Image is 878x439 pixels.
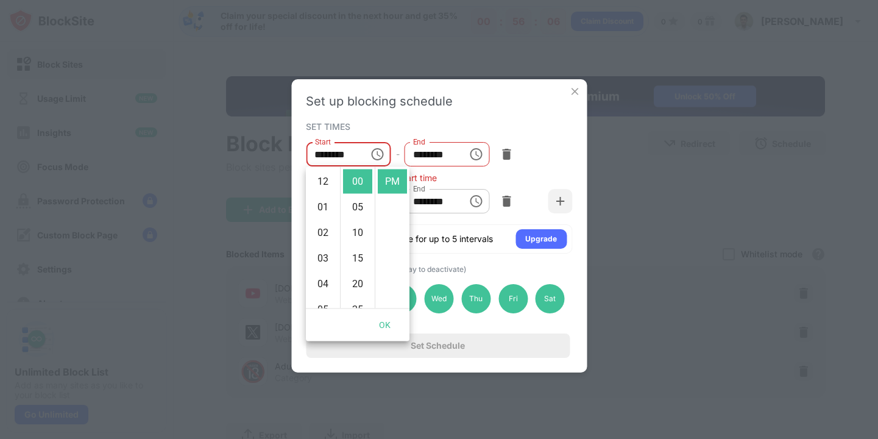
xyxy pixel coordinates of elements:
div: SELECTED DAYS [306,263,569,274]
div: SET TIMES [306,121,569,131]
li: 12 hours [308,170,338,194]
div: End time must be after start time [306,173,572,183]
button: Choose time, selected time is 11:00 PM [464,189,489,213]
label: End [413,184,426,194]
ul: Select hours [306,167,340,309]
div: Sat [536,284,565,313]
li: 1 hours [308,195,338,220]
li: 4 hours [308,272,338,296]
button: OK [366,314,405,337]
div: - [396,148,400,161]
li: 0 minutes [343,170,372,194]
li: 25 minutes [343,298,372,322]
label: Start [314,137,330,147]
li: 10 minutes [343,221,372,245]
li: PM [378,170,407,194]
li: 3 hours [308,246,338,271]
span: (Click a day to deactivate) [376,265,466,274]
div: Fri [498,284,528,313]
div: Upgrade [525,233,557,245]
li: 15 minutes [343,246,372,271]
ul: Select meridiem [375,167,409,309]
div: Set Schedule [411,341,465,351]
li: 20 minutes [343,272,372,296]
li: 5 hours [308,298,338,322]
label: End [413,137,426,147]
li: 2 hours [308,221,338,245]
li: 5 minutes [343,195,372,220]
div: Set up blocking schedule [306,94,572,109]
img: x-button.svg [568,85,581,98]
div: Wed [424,284,453,313]
button: Choose time, selected time is 11:00 PM [366,142,390,166]
button: Choose time, selected time is 4:00 PM [464,142,489,166]
ul: Select minutes [340,167,375,309]
div: Thu [461,284,490,313]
